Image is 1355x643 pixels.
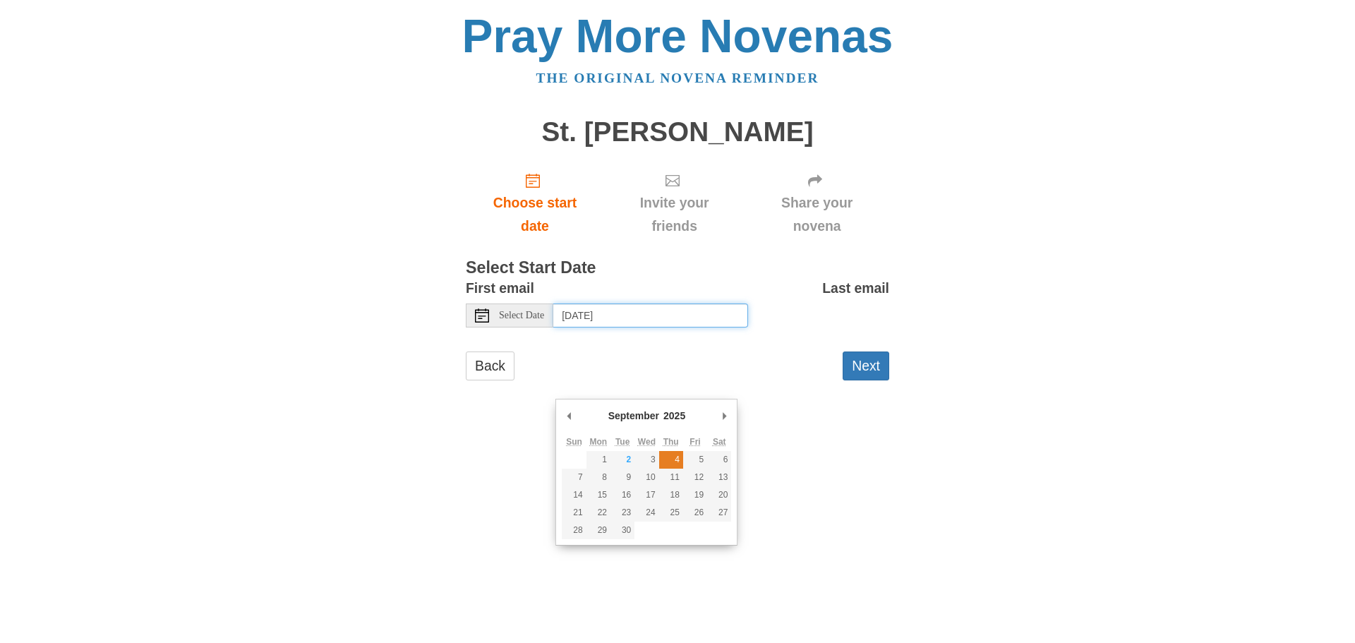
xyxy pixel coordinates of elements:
abbr: Wednesday [638,437,656,447]
button: 20 [707,486,731,504]
h1: St. [PERSON_NAME] [466,117,889,148]
button: 28 [562,522,586,539]
button: 26 [683,504,707,522]
div: Click "Next" to confirm your start date first. [745,161,889,245]
abbr: Thursday [663,437,679,447]
button: 22 [586,504,610,522]
label: First email [466,277,534,300]
button: 5 [683,451,707,469]
button: 27 [707,504,731,522]
div: Click "Next" to confirm your start date first. [604,161,745,245]
button: 2 [610,451,634,469]
button: 6 [707,451,731,469]
button: 3 [634,451,658,469]
button: 13 [707,469,731,486]
button: Next [843,351,889,380]
button: Previous Month [562,405,576,426]
abbr: Friday [689,437,700,447]
button: 25 [659,504,683,522]
button: 11 [659,469,683,486]
button: 10 [634,469,658,486]
button: 9 [610,469,634,486]
button: 8 [586,469,610,486]
button: Next Month [717,405,731,426]
button: 14 [562,486,586,504]
button: 24 [634,504,658,522]
h3: Select Start Date [466,259,889,277]
abbr: Sunday [566,437,582,447]
button: 15 [586,486,610,504]
a: Pray More Novenas [462,10,893,62]
abbr: Monday [590,437,608,447]
button: 19 [683,486,707,504]
button: 18 [659,486,683,504]
span: Share your novena [759,191,875,238]
button: 16 [610,486,634,504]
label: Last email [822,277,889,300]
button: 7 [562,469,586,486]
span: Choose start date [480,191,590,238]
button: 12 [683,469,707,486]
abbr: Saturday [713,437,726,447]
a: The original novena reminder [536,71,819,85]
button: 29 [586,522,610,539]
div: September [606,405,661,426]
span: Select Date [499,311,544,320]
button: 4 [659,451,683,469]
a: Back [466,351,514,380]
button: 1 [586,451,610,469]
button: 17 [634,486,658,504]
div: 2025 [661,405,687,426]
button: 23 [610,504,634,522]
a: Choose start date [466,161,604,245]
button: 30 [610,522,634,539]
input: Use the arrow keys to pick a date [553,304,748,327]
button: 21 [562,504,586,522]
abbr: Tuesday [615,437,630,447]
span: Invite your friends [618,191,730,238]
